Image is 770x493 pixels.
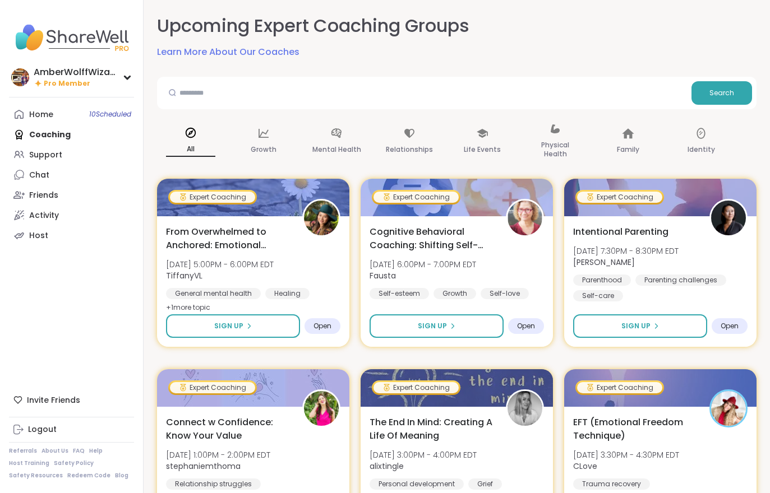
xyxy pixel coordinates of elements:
span: Sign Up [621,321,651,331]
img: Fausta [508,201,542,235]
a: About Us [42,447,68,455]
span: Open [517,322,535,331]
a: Host [9,225,134,245]
div: General mental health [166,288,261,299]
a: Friends [9,185,134,205]
b: CLove [573,461,597,472]
div: Chat [29,170,49,181]
a: Referrals [9,447,37,455]
a: Logout [9,420,134,440]
a: Redeem Code [67,472,110,480]
div: Parenting challenges [635,275,726,286]
img: CLove [711,391,746,426]
a: Safety Resources [9,472,63,480]
span: From Overwhelmed to Anchored: Emotional Regulation [166,225,290,252]
div: Expert Coaching [374,382,459,393]
button: Sign Up [370,314,504,338]
div: Expert Coaching [170,192,255,203]
div: Expert Coaching [374,192,459,203]
p: Mental Health [312,143,361,156]
b: [PERSON_NAME] [573,257,635,268]
span: Cognitive Behavioral Coaching: Shifting Self-Talk [370,225,494,252]
div: Expert Coaching [577,382,662,393]
span: 10 Scheduled [89,110,131,119]
img: stephaniemthoma [304,391,339,426]
a: Support [9,145,134,165]
button: Sign Up [166,314,300,338]
div: Trauma recovery [573,478,650,490]
p: Family [617,143,639,156]
img: AmberWolffWizard [11,68,29,86]
div: Healing [265,288,310,299]
span: Sign Up [418,321,447,331]
span: [DATE] 1:00PM - 2:00PM EDT [166,449,270,461]
div: Invite Friends [9,390,134,410]
div: Expert Coaching [577,192,662,203]
span: EFT (Emotional Freedom Technique) [573,416,697,443]
span: [DATE] 3:00PM - 4:00PM EDT [370,449,477,461]
a: Chat [9,165,134,185]
img: TiffanyVL [304,201,339,235]
a: Help [89,447,103,455]
a: Blog [115,472,128,480]
span: Search [709,88,734,98]
span: Open [313,322,331,331]
div: Self-care [573,290,623,301]
a: Safety Policy [54,459,94,467]
span: Sign Up [214,321,243,331]
div: Logout [28,424,57,435]
div: Expert Coaching [170,382,255,393]
div: Self-esteem [370,288,429,299]
span: Connect w Confidence: Know Your Value [166,416,290,443]
button: Sign Up [573,314,707,338]
img: ShareWell Nav Logo [9,18,134,57]
p: Relationships [386,143,433,156]
div: Support [29,150,62,161]
img: alixtingle [508,391,542,426]
a: FAQ [73,447,85,455]
button: Search [691,81,752,105]
b: TiffanyVL [166,270,202,281]
div: Grief [468,478,502,490]
a: Learn More About Our Coaches [157,45,299,59]
p: Physical Health [531,138,580,161]
p: All [166,142,215,157]
div: Relationship struggles [166,478,261,490]
img: Natasha [711,201,746,235]
span: [DATE] 6:00PM - 7:00PM EDT [370,259,476,270]
p: Identity [688,143,715,156]
iframe: Spotlight [123,131,132,139]
b: alixtingle [370,461,404,472]
div: Self-love [481,288,529,299]
span: [DATE] 7:30PM - 8:30PM EDT [573,245,679,257]
div: Host [29,230,48,241]
span: Pro Member [44,79,90,89]
span: Intentional Parenting [573,225,668,239]
div: Activity [29,210,59,221]
div: Growth [434,288,476,299]
span: [DATE] 3:30PM - 4:30PM EDT [573,449,679,461]
b: stephaniemthoma [166,461,241,472]
span: Open [721,322,739,331]
p: Growth [251,143,276,156]
h2: Upcoming Expert Coaching Groups [157,13,469,39]
p: Life Events [464,143,501,156]
b: Fausta [370,270,396,281]
span: [DATE] 5:00PM - 6:00PM EDT [166,259,274,270]
div: Friends [29,190,58,201]
a: Host Training [9,459,49,467]
div: Parenthood [573,275,631,286]
div: Home [29,109,53,120]
span: The End In Mind: Creating A Life Of Meaning [370,416,494,443]
a: Home10Scheduled [9,104,134,124]
div: Personal development [370,478,464,490]
a: Activity [9,205,134,225]
div: AmberWolffWizard [34,66,118,78]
